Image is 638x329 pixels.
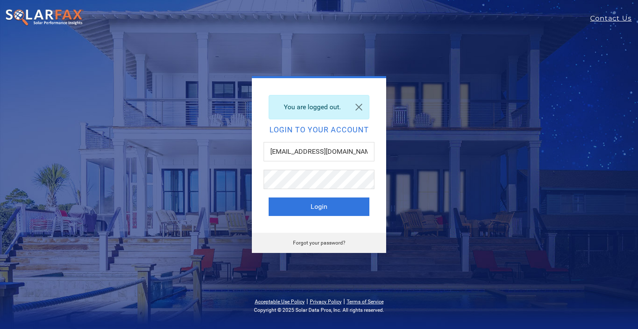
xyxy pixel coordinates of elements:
[343,297,345,305] span: |
[349,95,369,119] a: Close
[255,299,305,305] a: Acceptable Use Policy
[347,299,384,305] a: Terms of Service
[269,197,369,216] button: Login
[5,9,84,26] img: SolarFax
[293,240,345,246] a: Forgot your password?
[264,142,374,161] input: Email
[310,299,342,305] a: Privacy Policy
[306,297,308,305] span: |
[269,95,369,119] div: You are logged out.
[590,13,638,24] a: Contact Us
[269,126,369,134] h2: Login to your account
